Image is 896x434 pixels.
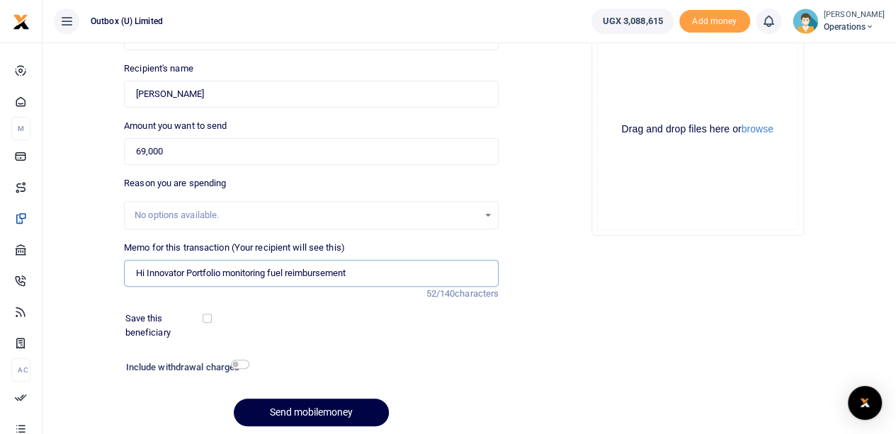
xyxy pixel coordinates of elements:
img: logo-small [13,13,30,30]
input: Enter extra information [124,260,499,287]
label: Recipient's name [124,62,193,76]
h6: Include withdrawal charges [126,362,243,373]
button: Send mobilemoney [234,399,389,426]
div: Drag and drop files here or [598,122,798,136]
input: UGX [124,138,499,165]
span: 52/140 [426,288,455,299]
img: profile-user [793,8,818,34]
span: Outbox (U) Limited [85,15,169,28]
span: Add money [679,10,750,33]
span: characters [455,288,499,299]
li: Toup your wallet [679,10,750,33]
a: logo-small logo-large logo-large [13,16,30,26]
li: Ac [11,358,30,382]
div: No options available. [135,208,478,222]
li: M [11,117,30,140]
li: Wallet ballance [586,8,679,34]
div: Open Intercom Messenger [848,386,882,420]
a: UGX 3,088,615 [591,8,673,34]
div: File Uploader [591,23,804,236]
a: profile-user [PERSON_NAME] Operations [793,8,885,34]
label: Amount you want to send [124,119,227,133]
a: Add money [679,15,750,25]
input: Loading name... [124,81,499,108]
label: Reason you are spending [124,176,226,190]
span: Operations [824,21,885,33]
label: Save this beneficiary [125,312,205,339]
button: browse [742,124,773,134]
small: [PERSON_NAME] [824,9,885,21]
label: Memo for this transaction (Your recipient will see this) [124,241,345,255]
span: UGX 3,088,615 [602,14,662,28]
